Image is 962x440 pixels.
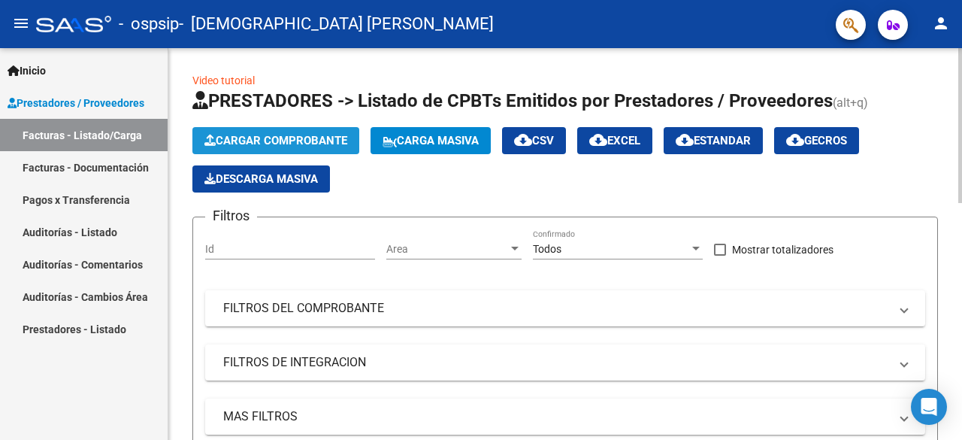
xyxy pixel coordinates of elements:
button: EXCEL [577,127,652,154]
button: Cargar Comprobante [192,127,359,154]
span: Mostrar totalizadores [732,241,833,259]
button: Gecros [774,127,859,154]
button: CSV [502,127,566,154]
span: Cargar Comprobante [204,134,347,147]
span: PRESTADORES -> Listado de CPBTs Emitidos por Prestadores / Proveedores [192,90,833,111]
button: Estandar [664,127,763,154]
mat-icon: person [932,14,950,32]
mat-panel-title: MAS FILTROS [223,408,889,425]
span: Gecros [786,134,847,147]
a: Video tutorial [192,74,255,86]
span: Prestadores / Proveedores [8,95,144,111]
span: CSV [514,134,554,147]
span: EXCEL [589,134,640,147]
mat-expansion-panel-header: MAS FILTROS [205,399,925,435]
mat-icon: cloud_download [786,131,804,149]
mat-expansion-panel-header: FILTROS DEL COMPROBANTE [205,290,925,326]
mat-icon: cloud_download [676,131,694,149]
h3: Filtros [205,205,257,226]
app-download-masive: Descarga masiva de comprobantes (adjuntos) [192,165,330,193]
span: Inicio [8,62,46,79]
button: Descarga Masiva [192,165,330,193]
mat-icon: cloud_download [514,131,532,149]
span: - [DEMOGRAPHIC_DATA] [PERSON_NAME] [179,8,494,41]
span: Area [386,243,508,256]
span: Carga Masiva [383,134,479,147]
span: Estandar [676,134,751,147]
span: Todos [533,243,561,255]
div: Open Intercom Messenger [911,389,947,425]
span: - ospsip [119,8,179,41]
mat-panel-title: FILTROS DE INTEGRACION [223,354,889,371]
mat-icon: menu [12,14,30,32]
button: Carga Masiva [371,127,491,154]
span: (alt+q) [833,96,868,110]
mat-panel-title: FILTROS DEL COMPROBANTE [223,300,889,317]
span: Descarga Masiva [204,172,318,186]
mat-icon: cloud_download [589,131,607,149]
mat-expansion-panel-header: FILTROS DE INTEGRACION [205,344,925,381]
